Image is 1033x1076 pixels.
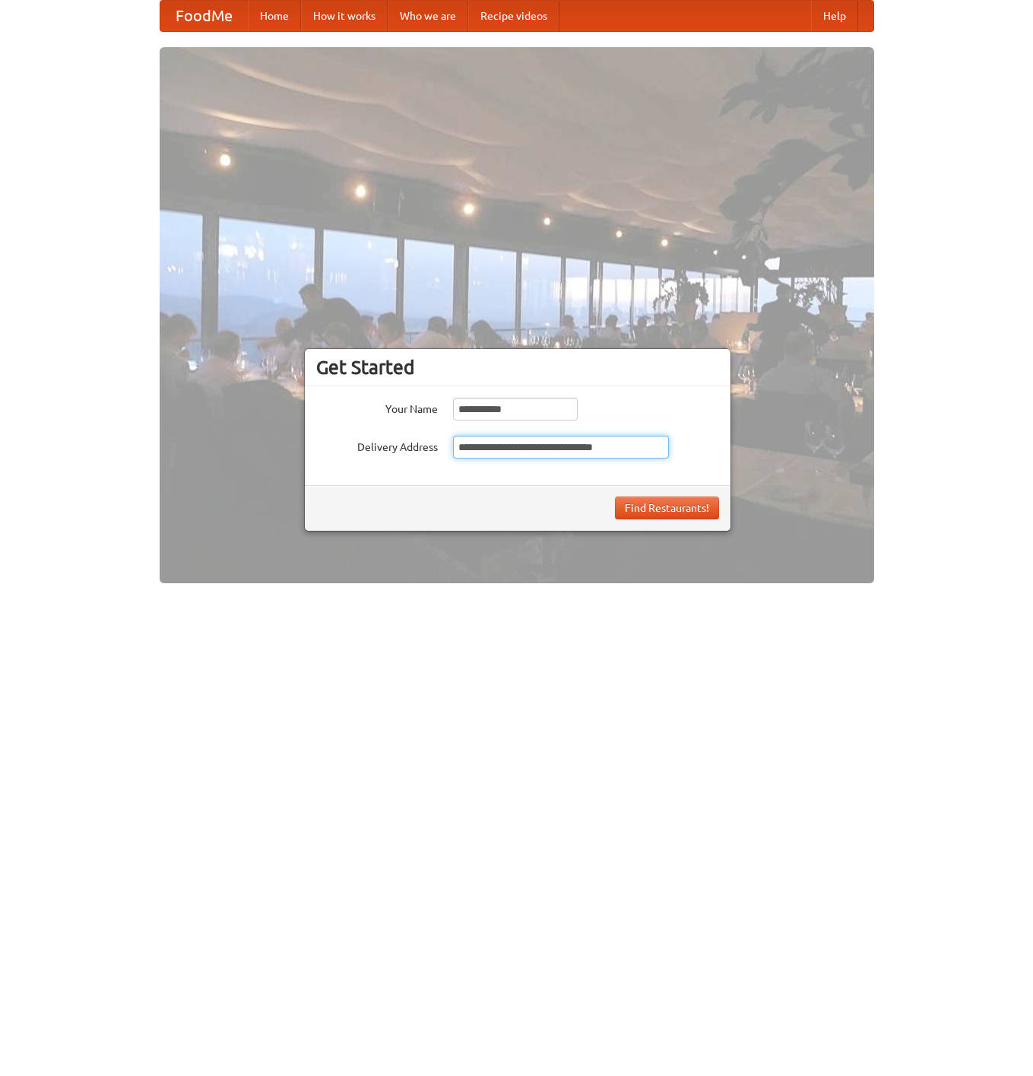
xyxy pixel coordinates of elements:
a: Help [811,1,858,31]
h3: Get Started [316,356,719,379]
label: Delivery Address [316,436,438,455]
a: How it works [301,1,388,31]
a: Recipe videos [468,1,559,31]
a: Who we are [388,1,468,31]
a: Home [248,1,301,31]
a: FoodMe [160,1,248,31]
button: Find Restaurants! [615,497,719,519]
label: Your Name [316,398,438,417]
